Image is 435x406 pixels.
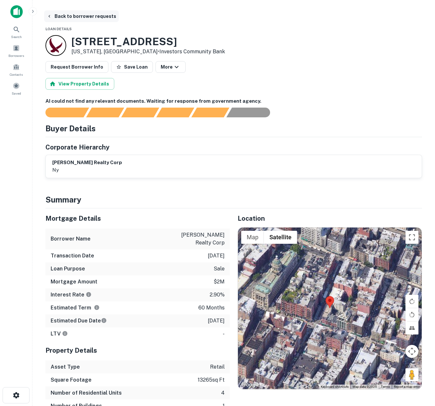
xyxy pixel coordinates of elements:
button: Map camera controls [405,345,418,358]
h6: Square Footage [51,376,92,384]
a: Search [2,23,31,41]
a: Report a map error [394,385,420,388]
h6: Estimated Due Date [51,317,107,325]
button: Request Borrower Info [45,61,108,73]
svg: The interest rates displayed on the website are for informational purposes only and may be report... [86,292,92,297]
h6: [PERSON_NAME] realty corp [52,159,122,166]
button: Show street map [241,231,264,244]
a: Terms [381,385,390,388]
svg: Estimate is based on a standard schedule for this type of loan. [101,318,107,323]
button: Rotate map clockwise [405,295,418,308]
p: [US_STATE], [GEOGRAPHIC_DATA] • [71,48,225,56]
span: Saved [12,91,21,96]
p: [DATE] [208,252,225,260]
span: Loan Details [45,27,72,31]
div: AI fulfillment process complete. [227,108,278,117]
button: Toggle fullscreen view [405,231,418,244]
h4: Summary [45,194,422,205]
p: $2m [214,278,225,286]
h4: Buyer Details [45,123,96,134]
div: Principals found, still searching for contact information. This may take time... [191,108,229,117]
span: Borrowers [8,53,24,58]
span: Map data ©2025 [353,385,377,388]
p: [DATE] [208,317,225,325]
h6: AI could not find any relevant documents. Waiting for response from government agency. [45,98,422,105]
h5: Location [238,214,422,223]
h6: Loan Purpose [51,265,85,273]
p: 60 months [198,304,225,312]
button: View Property Details [45,78,114,90]
p: - [223,330,225,338]
h6: Mortgage Amount [51,278,97,286]
div: Documents found, AI parsing details... [121,108,159,117]
h6: Interest Rate [51,291,92,299]
div: Your request is received and processing... [86,108,124,117]
h6: Asset Type [51,363,80,371]
a: Saved [2,80,31,97]
button: Save Loan [111,61,153,73]
a: Investors Community Bank [159,48,225,55]
p: 13265 sq ft [198,376,225,384]
h6: Number of Residential Units [51,389,122,397]
svg: LTVs displayed on the website are for informational purposes only and may be reported incorrectly... [62,331,68,336]
a: Borrowers [2,42,31,59]
p: [PERSON_NAME] realty corp [166,231,225,247]
h6: Borrower Name [51,235,91,243]
span: Search [11,34,22,39]
p: 2.90% [210,291,225,299]
p: ny [52,166,122,174]
img: capitalize-icon.png [10,5,23,18]
div: Principals found, AI now looking for contact information... [156,108,194,117]
div: Sending borrower request to AI... [38,108,86,117]
h6: LTV [51,330,68,338]
button: Tilt map [405,321,418,334]
button: Keyboard shortcuts [321,385,349,389]
h5: Mortgage Details [45,214,230,223]
h5: Property Details [45,346,230,355]
p: sale [214,265,225,273]
iframe: Chat Widget [403,354,435,385]
a: Open this area in Google Maps (opens a new window) [240,381,261,389]
a: Contacts [2,61,31,78]
button: Show satellite imagery [264,231,297,244]
button: Back to borrower requests [44,10,119,22]
p: retail [210,363,225,371]
span: Contacts [10,72,23,77]
h6: Transaction Date [51,252,94,260]
button: Rotate map counterclockwise [405,308,418,321]
button: More [155,61,186,73]
h5: Corporate Hierarchy [45,142,109,152]
img: Google [240,381,261,389]
p: 4 [221,389,225,397]
h6: Estimated Term [51,304,100,312]
svg: Term is based on a standard schedule for this type of loan. [94,305,100,310]
h3: [STREET_ADDRESS] [71,35,225,48]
